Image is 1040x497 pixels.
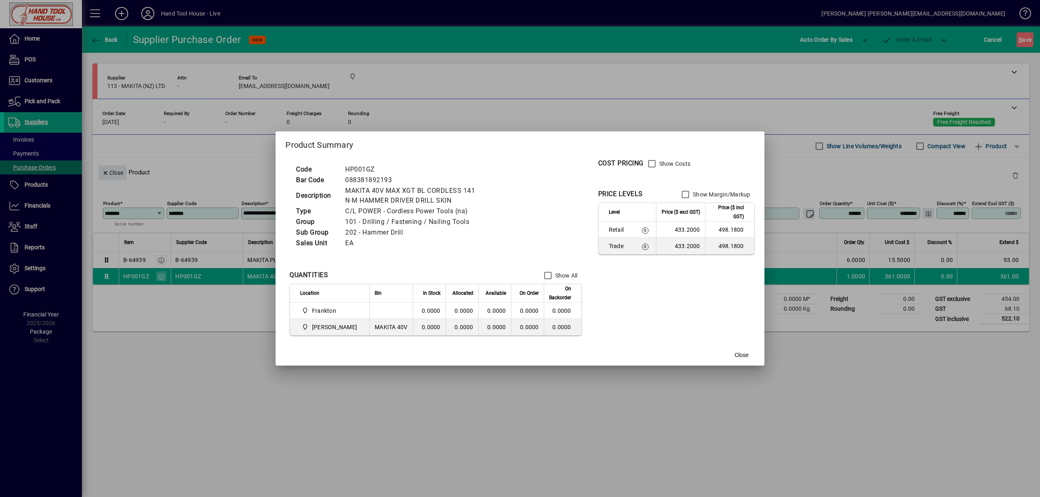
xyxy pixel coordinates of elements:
[520,324,539,330] span: 0.0000
[341,206,490,217] td: C/L POWER - Cordless Power Tools (na)
[658,160,691,168] label: Show Costs
[710,203,744,221] span: Price ($ incl GST)
[312,323,357,331] span: [PERSON_NAME]
[341,164,490,175] td: HP001GZ
[300,289,319,298] span: Location
[423,289,441,298] span: In Stock
[609,226,631,234] span: Retail
[598,189,643,199] div: PRICE LEVELS
[554,271,578,280] label: Show All
[341,217,490,227] td: 101 - Drilling / Fastening / Nailing Tools
[478,319,511,335] td: 0.0000
[656,221,705,238] td: 433.2000
[413,303,445,319] td: 0.0000
[341,185,490,206] td: MAKITA 40V MAX XGT BL CORDLESS 141 N·M HAMMER DRIVER DRILL SKIN
[292,175,341,185] td: Bar Code
[520,307,539,314] span: 0.0000
[478,303,511,319] td: 0.0000
[691,190,751,199] label: Show Margin/Markup
[341,175,490,185] td: 088381892193
[369,319,413,335] td: MAKITA 40V
[705,238,754,254] td: 498.1800
[445,303,478,319] td: 0.0000
[656,238,705,254] td: 433.2000
[292,164,341,175] td: Code
[292,217,341,227] td: Group
[289,270,328,280] div: QUANTITIES
[413,319,445,335] td: 0.0000
[292,227,341,238] td: Sub Group
[292,206,341,217] td: Type
[300,322,360,332] span: Te Rapa
[341,227,490,238] td: 202 - Hammer Drill
[598,158,644,168] div: COST PRICING
[445,319,478,335] td: 0.0000
[609,242,631,250] span: Trade
[520,289,539,298] span: On Order
[486,289,506,298] span: Available
[375,289,382,298] span: Bin
[544,319,581,335] td: 0.0000
[292,185,341,206] td: Description
[300,306,360,316] span: Frankton
[728,348,755,362] button: Close
[452,289,473,298] span: Allocated
[544,303,581,319] td: 0.0000
[312,307,336,315] span: Frankton
[276,131,764,155] h2: Product Summary
[705,221,754,238] td: 498.1800
[549,284,571,302] span: On Backorder
[662,208,700,217] span: Price ($ excl GST)
[341,238,490,248] td: EA
[609,208,620,217] span: Level
[735,351,748,359] span: Close
[292,238,341,248] td: Sales Unit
